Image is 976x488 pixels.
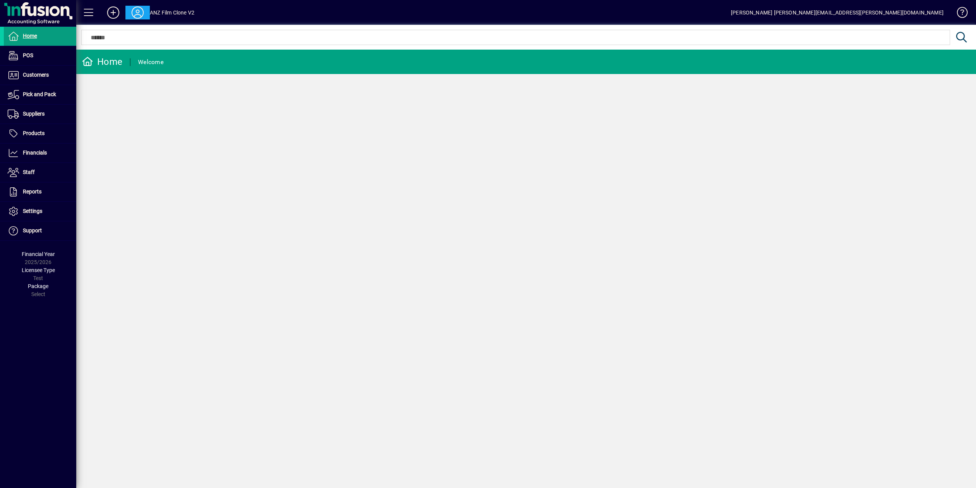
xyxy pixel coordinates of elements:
[23,72,49,78] span: Customers
[731,6,944,19] div: [PERSON_NAME] [PERSON_NAME][EMAIL_ADDRESS][PERSON_NAME][DOMAIN_NAME]
[23,91,56,97] span: Pick and Pack
[4,105,76,124] a: Suppliers
[4,182,76,201] a: Reports
[23,111,45,117] span: Suppliers
[4,66,76,85] a: Customers
[82,56,122,68] div: Home
[23,52,33,58] span: POS
[23,208,42,214] span: Settings
[101,6,125,19] button: Add
[23,33,37,39] span: Home
[4,143,76,163] a: Financials
[23,169,35,175] span: Staff
[23,150,47,156] span: Financials
[150,6,194,19] div: ANZ Film Clone V2
[4,85,76,104] a: Pick and Pack
[4,221,76,240] a: Support
[4,202,76,221] a: Settings
[125,6,150,19] button: Profile
[23,130,45,136] span: Products
[28,283,48,289] span: Package
[23,227,42,234] span: Support
[22,251,55,257] span: Financial Year
[23,188,42,195] span: Reports
[4,163,76,182] a: Staff
[4,124,76,143] a: Products
[22,267,55,273] span: Licensee Type
[951,2,966,26] a: Knowledge Base
[4,46,76,65] a: POS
